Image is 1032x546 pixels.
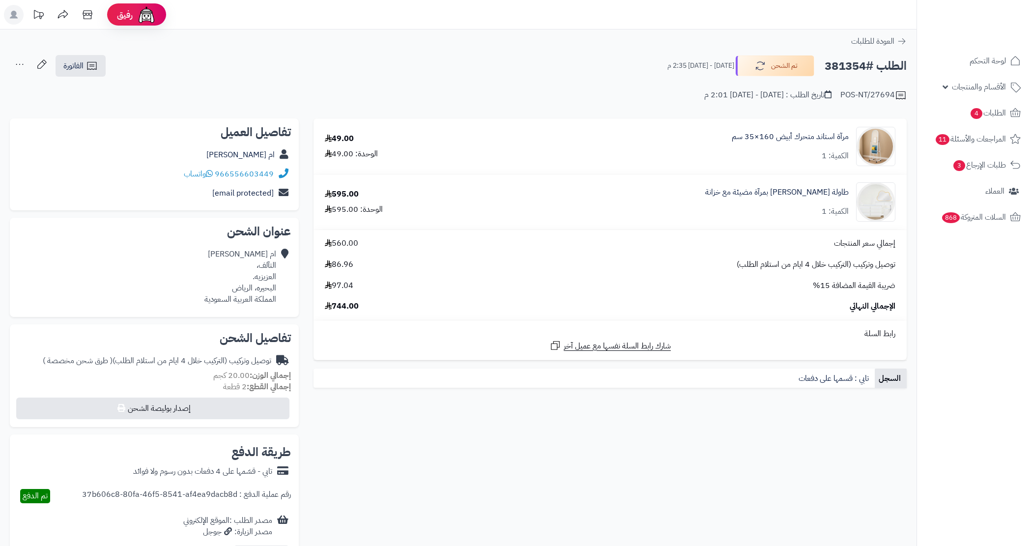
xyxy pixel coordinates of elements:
h2: تفاصيل العميل [18,126,291,138]
a: العودة للطلبات [851,35,907,47]
span: تم الدفع [23,490,48,502]
span: 744.00 [325,301,359,312]
span: الطلبات [970,106,1006,120]
span: شارك رابط السلة نفسها مع عميل آخر [564,341,671,352]
a: الطلبات4 [923,101,1026,125]
img: ai-face.png [137,5,156,25]
a: شارك رابط السلة نفسها مع عميل آخر [549,340,671,352]
div: POS-NT/27694 [840,89,907,101]
div: توصيل وتركيب (التركيب خلال 4 ايام من استلام الطلب) [43,355,271,367]
div: الوحدة: 595.00 [325,204,383,215]
a: ام [PERSON_NAME] [206,149,275,161]
div: الكمية: 1 [822,206,849,217]
div: رابط السلة [317,328,903,340]
span: ( طرق شحن مخصصة ) [43,355,113,367]
a: طلبات الإرجاع3 [923,153,1026,177]
small: 2 قطعة [223,381,291,393]
small: 20.00 كجم [213,370,291,381]
span: إجمالي سعر المنتجات [834,238,895,249]
span: 868 [942,212,960,223]
img: 1753514452-1-90x90.jpg [857,182,895,222]
span: 97.04 [325,280,353,291]
span: الأقسام والمنتجات [952,80,1006,94]
div: 595.00 [325,189,359,200]
div: ام [PERSON_NAME] التآلف، العزيزيه. البحيره، الرياض المملكة العربية السعودية [204,249,276,305]
span: 4 [971,108,982,119]
span: الإجمالي النهائي [850,301,895,312]
a: طاولة [PERSON_NAME] بمرآة مضيئة مع خزانة [705,187,849,198]
h2: الطلب #381354 [825,56,907,76]
span: 3 [953,160,965,171]
a: [email protected] [212,187,274,199]
div: مصدر الزيارة: جوجل [183,526,272,538]
span: 11 [936,134,949,145]
span: العودة للطلبات [851,35,894,47]
h2: طريقة الدفع [231,446,291,458]
small: [DATE] - [DATE] 2:35 م [667,61,734,71]
strong: إجمالي القطع: [247,381,291,393]
a: مرآة استاند متحرك أبيض 160×35 سم [732,131,849,143]
h2: تفاصيل الشحن [18,332,291,344]
a: لوحة التحكم [923,49,1026,73]
a: السلات المتروكة868 [923,205,1026,229]
div: رقم عملية الدفع : 37b606c8-80fa-46f5-8541-af4ea9dacb8d [82,489,291,503]
a: العملاء [923,179,1026,203]
a: 966556603449 [215,168,274,180]
button: إصدار بوليصة الشحن [16,398,289,419]
div: مصدر الطلب :الموقع الإلكتروني [183,515,272,538]
span: الفاتورة [63,60,84,72]
div: تاريخ الطلب : [DATE] - [DATE] 2:01 م [704,89,831,101]
span: طلبات الإرجاع [952,158,1006,172]
div: تابي - قسّمها على 4 دفعات بدون رسوم ولا فوائد [133,466,272,477]
a: السجل [875,369,907,388]
div: الكمية: 1 [822,150,849,162]
span: المراجعات والأسئلة [935,132,1006,146]
span: السلات المتروكة [941,210,1006,224]
a: واتساب [184,168,213,180]
a: تابي : قسمها على دفعات [795,369,875,388]
span: العملاء [985,184,1004,198]
button: تم الشحن [736,56,814,76]
span: 560.00 [325,238,358,249]
a: الفاتورة [56,55,106,77]
img: logo-2.png [965,28,1023,48]
strong: إجمالي الوزن: [250,370,291,381]
div: 49.00 [325,133,354,144]
span: 86.96 [325,259,353,270]
span: رفيق [117,9,133,21]
a: تحديثات المنصة [26,5,51,27]
a: المراجعات والأسئلة11 [923,127,1026,151]
div: الوحدة: 49.00 [325,148,378,160]
span: توصيل وتركيب (التركيب خلال 4 ايام من استلام الطلب) [737,259,895,270]
span: ضريبة القيمة المضافة 15% [813,280,895,291]
h2: عنوان الشحن [18,226,291,237]
img: 1753188266-1-90x90.jpg [857,127,895,166]
span: لوحة التحكم [970,54,1006,68]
